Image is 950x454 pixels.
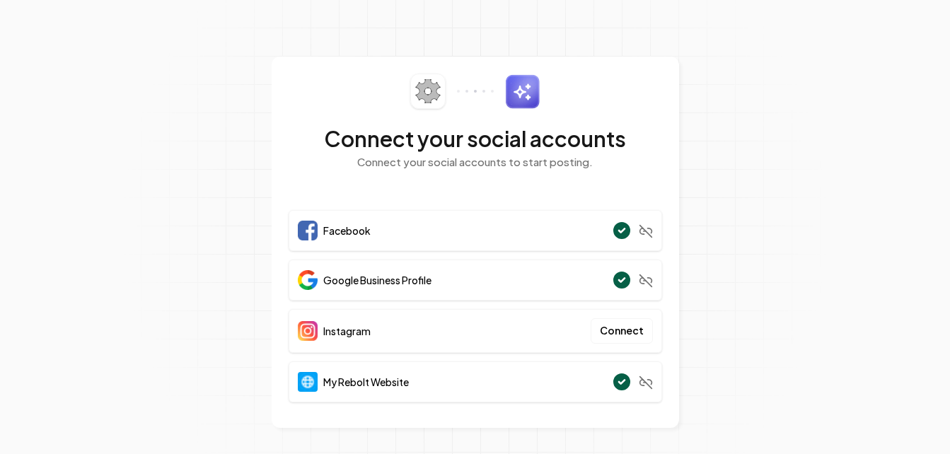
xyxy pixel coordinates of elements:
[298,372,318,392] img: Website
[298,221,318,240] img: Facebook
[298,270,318,290] img: Google
[323,375,409,389] span: My Rebolt Website
[457,90,494,93] img: connector-dots.svg
[289,154,662,170] p: Connect your social accounts to start posting.
[323,273,431,287] span: Google Business Profile
[323,223,371,238] span: Facebook
[298,321,318,341] img: Instagram
[323,324,371,338] span: Instagram
[591,318,653,344] button: Connect
[289,126,662,151] h2: Connect your social accounts
[505,74,540,109] img: sparkles.svg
